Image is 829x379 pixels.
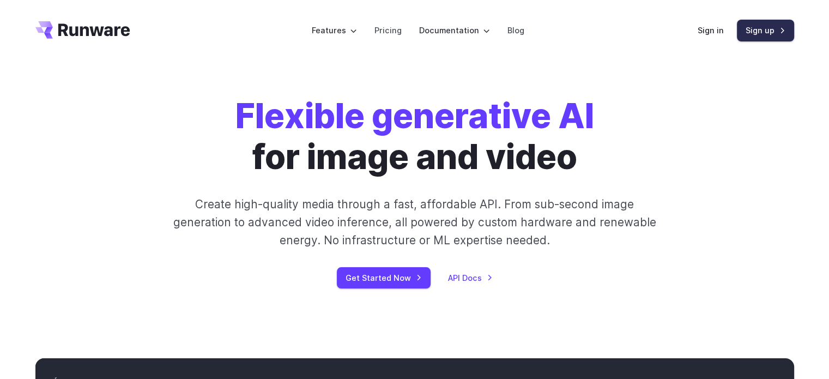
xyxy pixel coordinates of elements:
[235,95,594,136] strong: Flexible generative AI
[35,21,130,39] a: Go to /
[698,24,724,37] a: Sign in
[312,24,357,37] label: Features
[337,267,431,288] a: Get Started Now
[235,96,594,178] h1: for image and video
[172,195,657,250] p: Create high-quality media through a fast, affordable API. From sub-second image generation to adv...
[374,24,402,37] a: Pricing
[507,24,524,37] a: Blog
[737,20,794,41] a: Sign up
[419,24,490,37] label: Documentation
[448,272,493,284] a: API Docs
